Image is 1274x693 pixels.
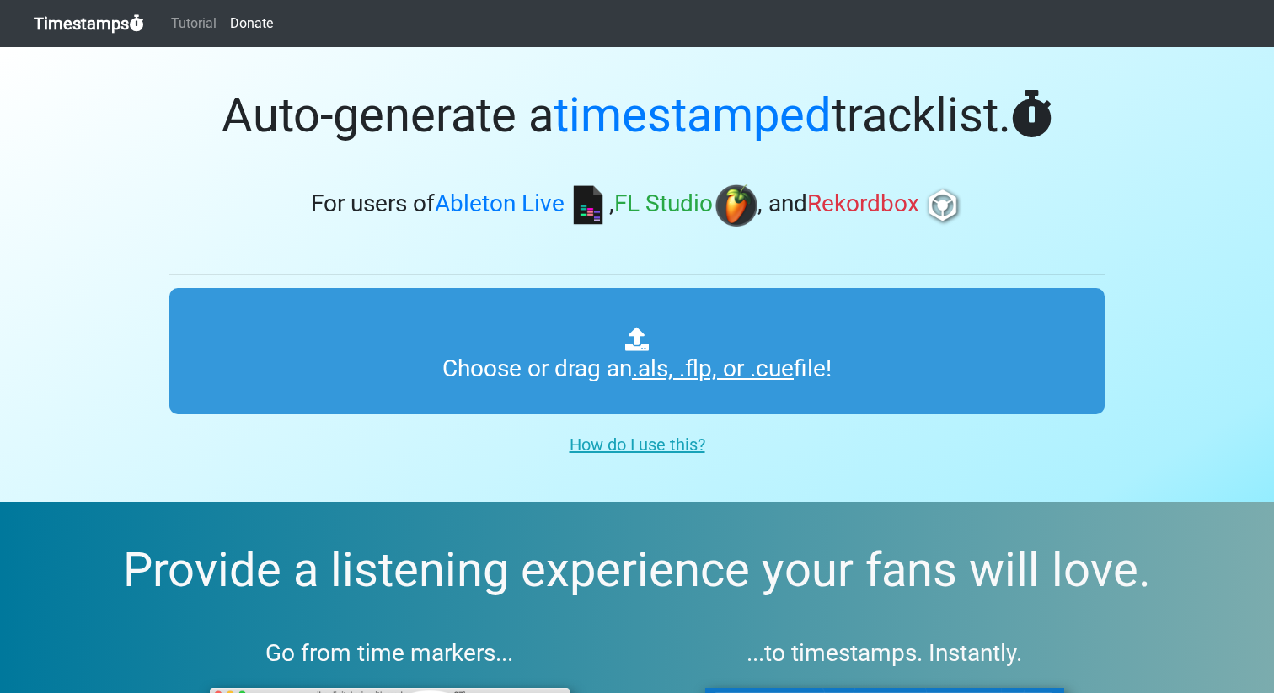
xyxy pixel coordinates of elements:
h3: Go from time markers... [169,639,610,668]
img: rb.png [922,184,964,227]
span: timestamped [554,88,832,143]
span: Rekordbox [807,190,919,218]
a: Donate [223,7,280,40]
a: Timestamps [34,7,144,40]
span: FL Studio [614,190,713,218]
h1: Auto-generate a tracklist. [169,88,1105,144]
a: Tutorial [164,7,223,40]
h3: For users of , , and [169,184,1105,227]
h3: ...to timestamps. Instantly. [665,639,1105,668]
h2: Provide a listening experience your fans will love. [40,542,1234,599]
img: fl.png [715,184,757,227]
u: How do I use this? [570,434,705,455]
span: Ableton Live [435,190,565,218]
img: ableton.png [567,184,609,227]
